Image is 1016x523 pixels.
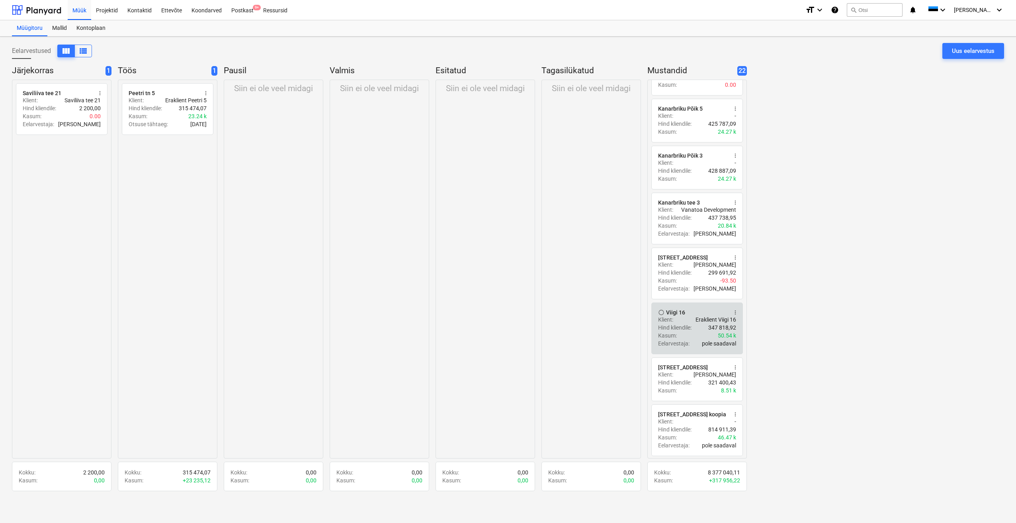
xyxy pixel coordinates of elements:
[647,65,734,76] p: Mustandid
[72,20,110,36] a: Kontoplaan
[681,206,736,214] p: Vanatoa Development
[203,90,209,96] span: more_vert
[847,3,903,17] button: Otsi
[518,476,528,484] p: 0,00
[696,316,736,324] p: Eraklient Viigi 16
[702,340,736,347] p: pole saadaval
[658,309,664,316] span: Märgi tehtuks
[658,230,690,238] p: Eelarvestaja :
[721,386,736,394] p: 8.51 k
[658,105,703,112] div: Kanarbriku Põik 5
[815,5,825,15] i: keyboard_arrow_down
[78,46,88,56] span: Kuva veergudena
[708,425,736,433] p: 814 911,39
[129,112,147,120] p: Kasum :
[336,468,353,476] p: Kokku :
[658,379,692,386] p: Hind kliendile :
[658,254,708,261] div: [STREET_ADDRESS]
[658,152,703,159] div: Kanarbriku Põik 3
[658,175,677,183] p: Kasum :
[658,277,677,285] p: Kasum :
[125,476,143,484] p: Kasum :
[658,441,690,449] p: Eelarvestaja :
[179,104,207,112] p: 315 474,07
[23,112,41,120] p: Kasum :
[658,324,692,332] p: Hind kliendile :
[306,476,317,484] p: 0,00
[658,316,673,324] p: Klient :
[720,277,736,285] p: -93.50
[658,167,692,175] p: Hind kliendile :
[658,371,673,379] p: Klient :
[658,285,690,293] p: Eelarvestaja :
[658,222,677,230] p: Kasum :
[718,128,736,136] p: 24.27 k
[253,5,261,10] span: 9+
[666,309,685,316] div: Viigi 16
[732,364,739,371] span: more_vert
[23,104,56,112] p: Hind kliendile :
[211,66,217,76] span: 1
[623,476,634,484] p: 0,00
[658,340,690,347] p: Eelarvestaja :
[658,206,673,214] p: Klient :
[735,159,736,167] p: -
[541,65,638,76] p: Tagasilükatud
[658,411,726,418] div: [STREET_ADDRESS] koopia
[658,425,692,433] p: Hind kliendile :
[718,433,736,441] p: 46.47 k
[725,81,736,89] p: 0.00
[654,468,671,476] p: Kokku :
[658,386,677,394] p: Kasum :
[658,261,673,269] p: Klient :
[234,83,313,94] p: Siin ei ole veel midagi
[442,468,459,476] p: Kokku :
[708,120,736,128] p: 425 787,09
[129,104,162,112] p: Hind kliendile :
[708,324,736,332] p: 347 818,92
[694,230,736,238] p: [PERSON_NAME]
[938,5,948,15] i: keyboard_arrow_down
[183,468,211,476] p: 315 474,07
[83,468,105,476] p: 2 200,00
[47,20,72,36] a: Mallid
[732,199,739,206] span: more_vert
[708,269,736,277] p: 299 691,92
[12,20,47,36] a: Müügitoru
[231,476,249,484] p: Kasum :
[654,476,673,484] p: Kasum :
[412,468,422,476] p: 0,00
[330,65,426,76] p: Valmis
[708,214,736,222] p: 437 738,95
[23,120,54,128] p: Eelarvestaja :
[23,96,38,104] p: Klient :
[805,5,815,15] i: format_size
[708,379,736,386] p: 321 400,43
[909,5,917,15] i: notifications
[702,441,736,449] p: pole saadaval
[231,468,247,476] p: Kokku :
[183,476,211,484] p: + 23 235,12
[19,476,37,484] p: Kasum :
[658,418,673,425] p: Klient :
[90,112,101,120] p: 0.00
[694,371,736,379] p: [PERSON_NAME]
[718,175,736,183] p: 24.27 k
[518,468,528,476] p: 0,00
[188,112,207,120] p: 23.24 k
[831,5,839,15] i: Abikeskus
[732,254,739,261] span: more_vert
[446,83,525,94] p: Siin ei ole veel midagi
[995,5,1004,15] i: keyboard_arrow_down
[129,120,168,128] p: Otsuse tähtaeg :
[552,83,631,94] p: Siin ei ole veel midagi
[694,261,736,269] p: [PERSON_NAME]
[694,285,736,293] p: [PERSON_NAME]
[709,476,740,484] p: + 317 956,22
[708,167,736,175] p: 428 887,09
[658,128,677,136] p: Kasum :
[118,65,208,76] p: Töös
